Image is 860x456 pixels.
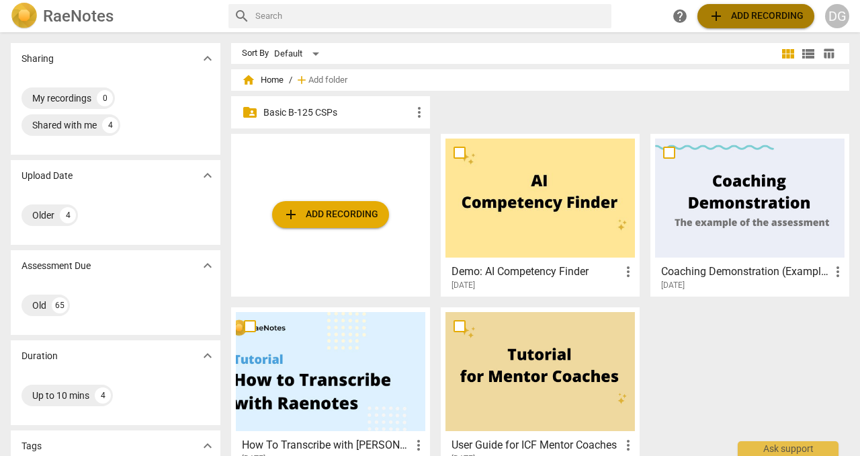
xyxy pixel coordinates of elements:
[95,387,111,404] div: 4
[52,297,68,313] div: 65
[274,43,324,65] div: Default
[308,75,347,85] span: Add folder
[620,264,636,280] span: more_vert
[198,346,218,366] button: Show more
[242,73,284,87] span: Home
[200,167,216,184] span: expand_more
[800,46,816,62] span: view_list
[780,46,796,62] span: view_module
[295,73,308,87] span: add
[32,118,97,132] div: Shared with me
[198,48,218,69] button: Show more
[451,280,475,291] span: [DATE]
[200,258,216,274] span: expand_more
[283,206,299,223] span: add
[32,91,91,105] div: My recordings
[818,44,838,64] button: Table view
[672,8,688,24] span: help
[200,50,216,67] span: expand_more
[198,436,218,456] button: Show more
[411,104,427,120] span: more_vert
[32,208,54,222] div: Older
[620,437,636,453] span: more_vert
[830,264,846,280] span: more_vert
[60,207,76,223] div: 4
[668,4,692,28] a: Help
[798,44,818,64] button: List view
[708,8,804,24] span: Add recording
[283,206,378,223] span: Add recording
[21,169,73,183] p: Upload Date
[198,256,218,276] button: Show more
[661,280,685,291] span: [DATE]
[11,3,218,30] a: LogoRaeNotes
[32,299,46,312] div: Old
[272,201,389,228] button: Upload
[200,348,216,364] span: expand_more
[21,52,54,66] p: Sharing
[242,73,255,87] span: home
[738,441,838,456] div: Ask support
[200,438,216,454] span: expand_more
[708,8,724,24] span: add
[822,47,835,60] span: table_chart
[43,7,114,26] h2: RaeNotes
[445,139,635,291] a: Demo: AI Competency Finder[DATE]
[234,8,250,24] span: search
[21,349,58,363] p: Duration
[255,5,606,27] input: Search
[11,3,38,30] img: Logo
[242,437,411,453] h3: How To Transcribe with RaeNotes
[263,106,411,120] p: Basic B-125 CSPs
[32,389,89,402] div: Up to 10 mins
[825,4,849,28] button: DG
[21,439,42,453] p: Tags
[451,264,620,280] h3: Demo: AI Competency Finder
[198,165,218,186] button: Show more
[778,44,798,64] button: Tile view
[661,264,830,280] h3: Coaching Demonstration (Example)
[451,437,620,453] h3: User Guide for ICF Mentor Coaches
[242,48,269,59] div: Sort By
[655,139,845,291] a: Coaching Demonstration (Example)[DATE]
[289,75,292,85] span: /
[97,90,113,106] div: 0
[697,4,814,28] button: Upload
[411,437,427,453] span: more_vert
[102,117,118,133] div: 4
[21,259,91,273] p: Assessment Due
[242,104,258,120] span: folder_shared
